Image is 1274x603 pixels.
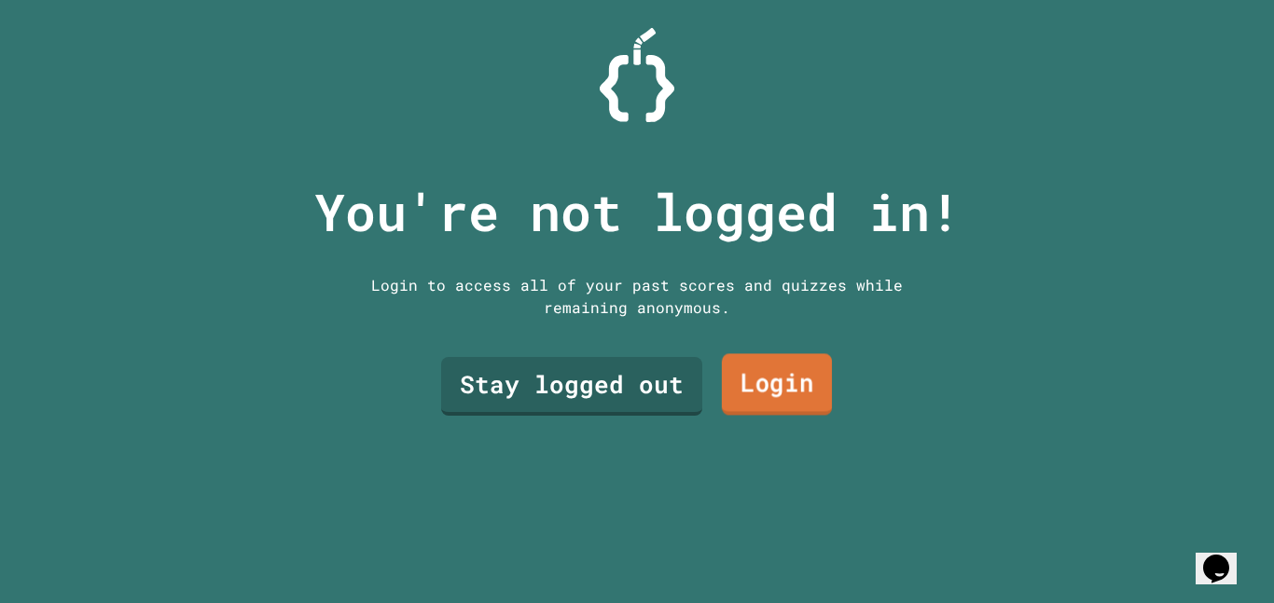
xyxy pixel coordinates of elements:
[722,354,832,416] a: Login
[314,173,961,251] p: You're not logged in!
[1196,528,1255,584] iframe: chat widget
[441,357,702,416] a: Stay logged out
[357,274,917,319] div: Login to access all of your past scores and quizzes while remaining anonymous.
[600,28,674,122] img: Logo.svg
